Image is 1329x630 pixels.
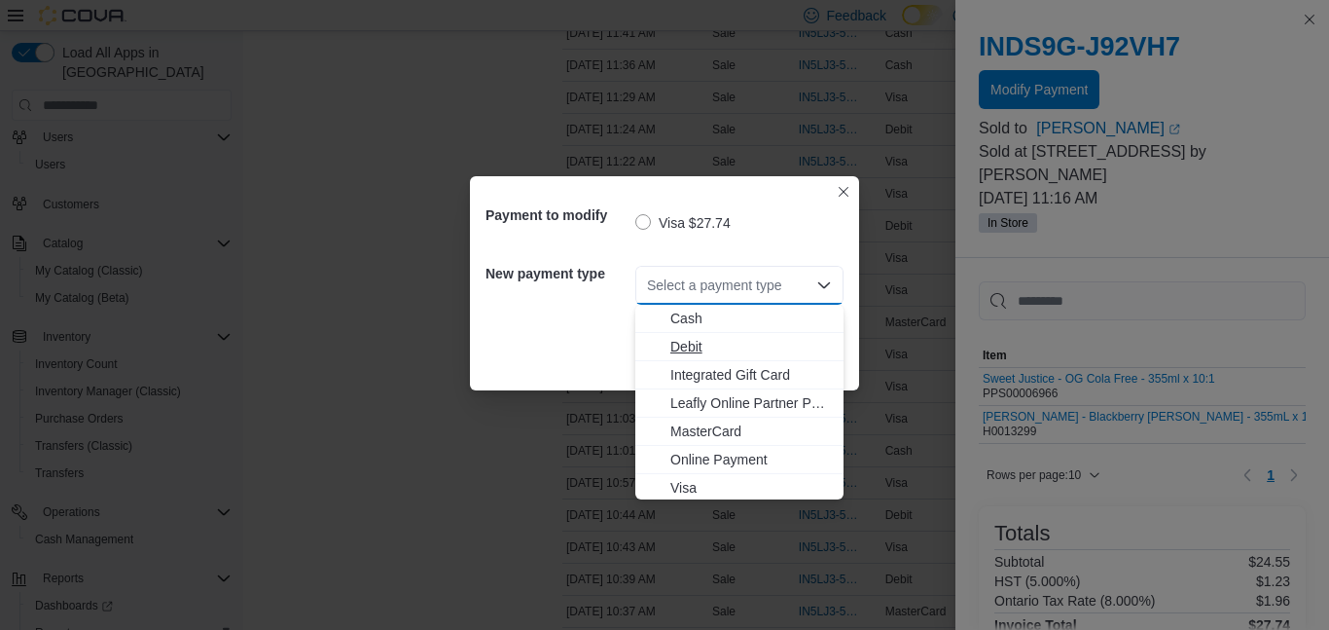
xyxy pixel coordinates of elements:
[670,365,832,385] span: Integrated Gift Card
[832,180,855,204] button: Closes this modal window
[635,211,731,235] label: Visa $27.74
[816,278,832,293] button: Close list of options
[647,274,649,297] input: Accessible screen reader label
[670,478,832,498] span: Visa
[635,418,844,446] button: MasterCard
[635,361,844,389] button: Integrated Gift Card
[485,196,631,235] h5: Payment to modify
[670,337,832,356] span: Debit
[635,305,844,502] div: Choose from the following options
[670,309,832,328] span: Cash
[635,305,844,333] button: Cash
[485,254,631,293] h5: New payment type
[670,450,832,469] span: Online Payment
[635,446,844,474] button: Online Payment
[670,422,832,441] span: MasterCard
[635,389,844,418] button: Leafly Online Partner Payment
[635,474,844,502] button: Visa
[635,333,844,361] button: Debit
[670,393,832,413] span: Leafly Online Partner Payment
